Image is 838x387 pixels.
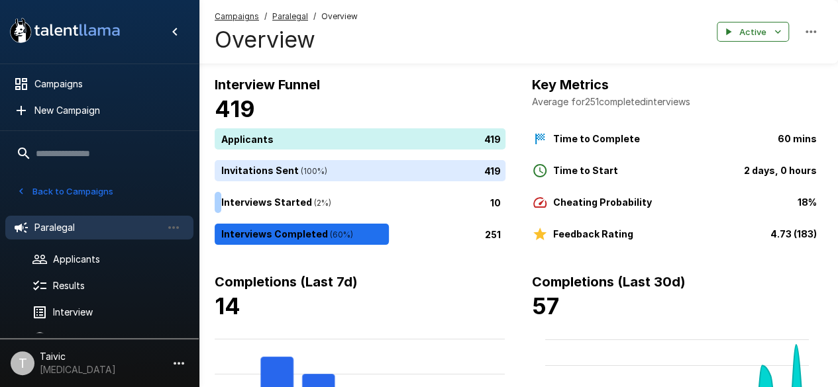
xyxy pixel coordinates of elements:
b: Feedback Rating [553,228,633,239]
b: 60 mins [778,133,817,144]
h4: Overview [215,26,358,54]
p: Average for 251 completed interviews [532,95,823,108]
b: 18% [798,196,817,208]
b: Time to Start [553,165,618,176]
b: 419 [215,95,255,122]
b: 14 [215,292,240,320]
b: Cheating Probability [553,196,652,208]
b: 2 days, 0 hours [744,165,817,176]
p: 251 [485,227,501,241]
u: Campaigns [215,11,259,21]
p: 10 [490,195,501,209]
b: 57 [532,292,559,320]
span: / [264,10,267,23]
p: 419 [484,132,501,146]
span: Overview [321,10,358,23]
u: Paralegal [272,11,308,21]
p: 419 [484,163,501,177]
span: / [313,10,316,23]
button: Active [717,22,789,42]
b: Completions (Last 30d) [532,274,686,290]
b: Completions (Last 7d) [215,274,358,290]
b: Interview Funnel [215,77,320,93]
b: Key Metrics [532,77,609,93]
b: 4.73 (183) [770,228,817,239]
b: Time to Complete [553,133,640,144]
